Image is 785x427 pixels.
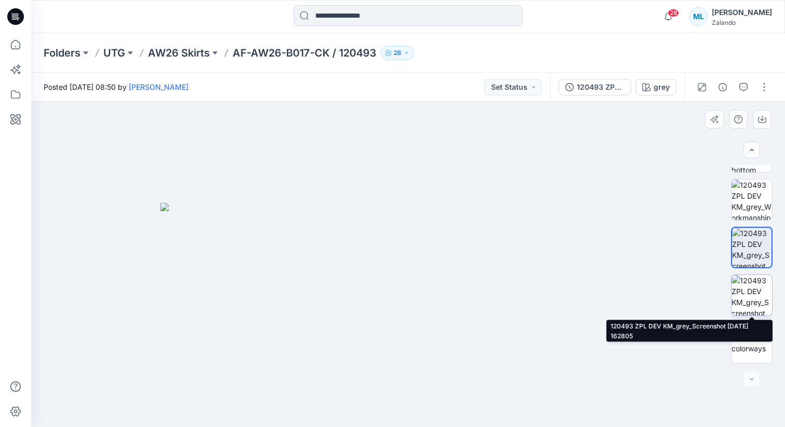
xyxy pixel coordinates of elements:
div: Zalando [712,19,772,26]
div: ML [689,7,708,26]
button: 28 [381,46,414,60]
div: [PERSON_NAME] [712,6,772,19]
img: 120493 ZPL DEV KM_grey_Screenshot 2025-10-09 162826 [732,228,772,267]
div: grey [654,81,670,93]
a: AW26 Skirts [148,46,210,60]
a: [PERSON_NAME] [129,82,188,91]
span: Posted [DATE] 08:50 by [44,81,188,92]
button: Details [714,79,731,95]
img: 120493 ZPL DEV KM_grey_Workmanship illustrations - 120493 [732,180,772,220]
span: 28 [668,9,679,17]
p: AF-AW26-B017-CK / 120493 [233,46,376,60]
p: 28 [394,47,401,59]
a: Folders [44,46,80,60]
a: UTG [103,46,125,60]
div: 120493 ZPL DEV KM [577,81,625,93]
img: 120493 ZPL DEV KM_grey_Screenshot 2025-10-09 162805 [732,275,772,315]
button: 120493 ZPL DEV KM [559,79,631,95]
button: grey [635,79,676,95]
img: All colorways [732,332,772,354]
